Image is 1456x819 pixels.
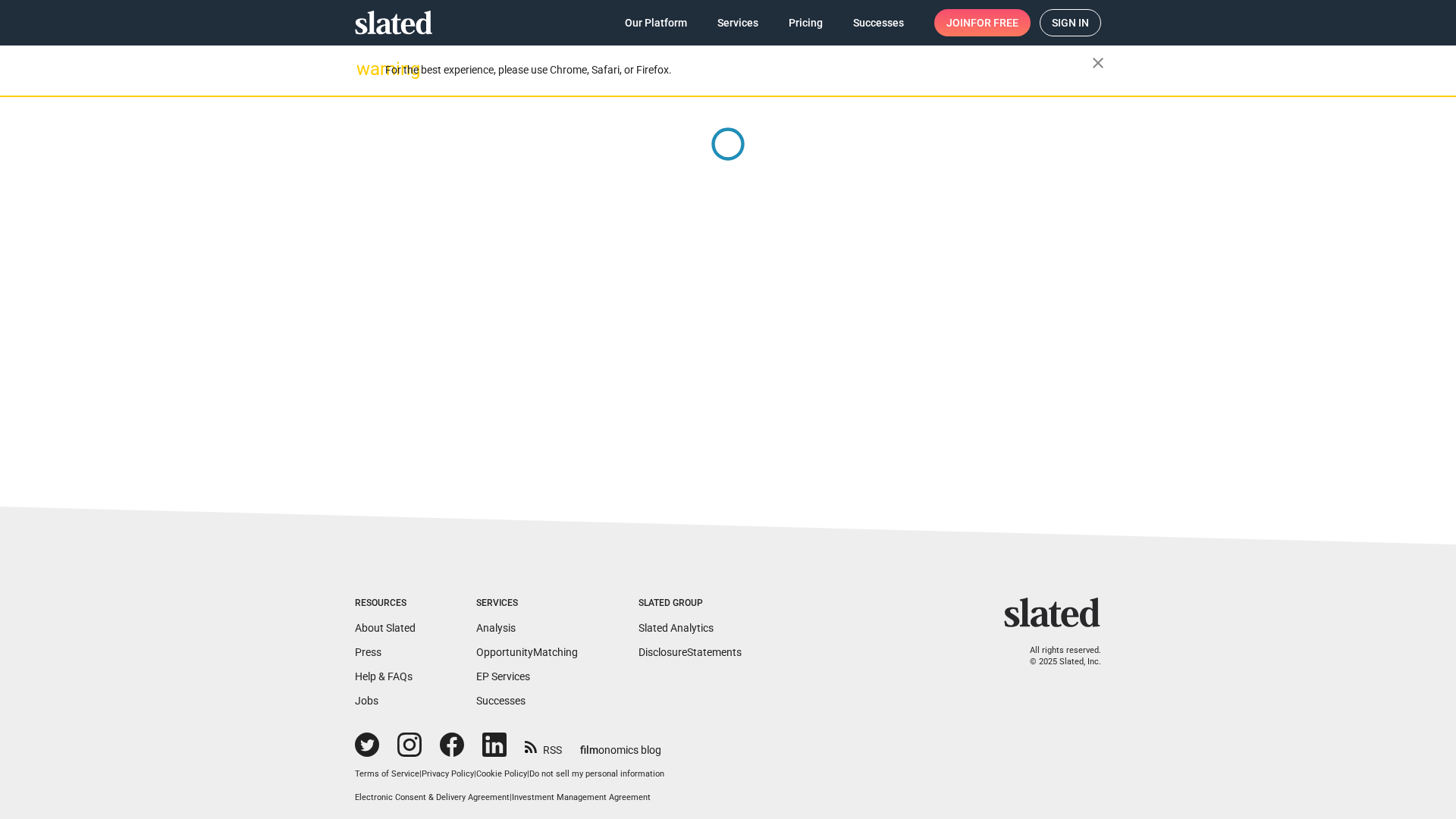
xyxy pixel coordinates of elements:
[789,9,823,36] span: Pricing
[356,60,375,78] mat-icon: warning
[639,646,742,658] a: DisclosureStatements
[476,695,526,707] a: Successes
[474,769,476,779] span: |
[422,769,474,779] a: Privacy Policy
[853,9,904,36] span: Successes
[476,622,516,634] a: Analysis
[512,792,651,802] a: Investment Management Agreement
[613,9,699,36] a: Our Platform
[841,9,916,36] a: Successes
[476,769,527,779] a: Cookie Policy
[476,598,578,610] div: Services
[1014,645,1101,667] p: All rights reserved. © 2025 Slated, Inc.
[717,9,758,36] span: Services
[355,622,416,634] a: About Slated
[934,9,1031,36] a: Joinfor free
[777,9,835,36] a: Pricing
[1089,54,1107,72] mat-icon: close
[476,646,578,658] a: OpportunityMatching
[946,9,1018,36] span: Join
[476,670,530,682] a: EP Services
[525,734,562,758] a: RSS
[385,60,1092,80] div: For the best experience, please use Chrome, Safari, or Firefox.
[639,622,714,634] a: Slated Analytics
[355,792,510,802] a: Electronic Consent & Delivery Agreement
[527,769,529,779] span: |
[510,792,512,802] span: |
[355,769,419,779] a: Terms of Service
[355,646,381,658] a: Press
[639,598,742,610] div: Slated Group
[355,695,378,707] a: Jobs
[419,769,422,779] span: |
[1052,10,1089,36] span: Sign in
[355,598,416,610] div: Resources
[971,9,1018,36] span: for free
[580,731,661,758] a: filmonomics blog
[529,769,664,780] button: Do not sell my personal information
[580,744,598,756] span: film
[1040,9,1101,36] a: Sign in
[625,9,687,36] span: Our Platform
[705,9,770,36] a: Services
[355,670,413,682] a: Help & FAQs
